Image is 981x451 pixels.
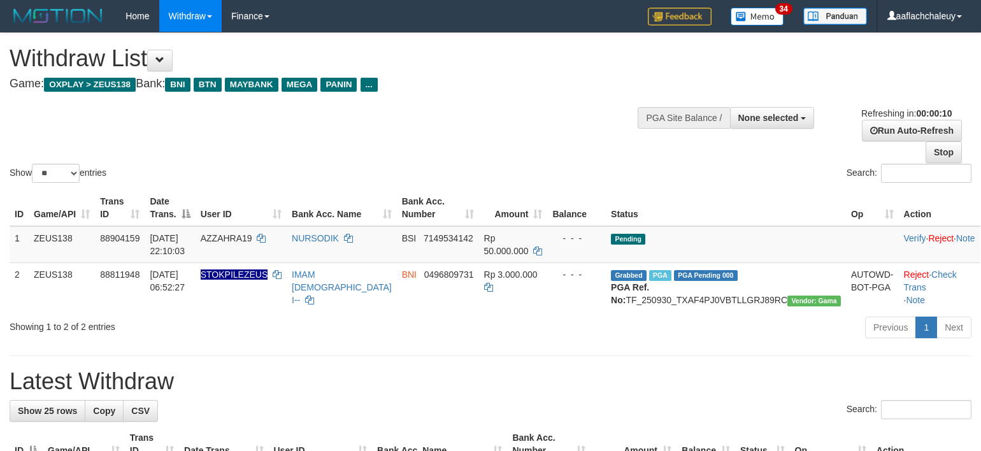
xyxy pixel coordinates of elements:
[100,269,140,280] span: 88811948
[956,233,975,243] a: Note
[730,107,815,129] button: None selected
[10,6,106,25] img: MOTION_logo.png
[194,78,222,92] span: BTN
[29,226,95,263] td: ZEUS138
[10,226,29,263] td: 1
[424,269,474,280] span: Copy 0496809731 to clipboard
[865,317,916,338] a: Previous
[29,190,95,226] th: Game/API: activate to sort column ascending
[10,190,29,226] th: ID
[150,269,185,292] span: [DATE] 06:52:27
[552,232,601,245] div: - - -
[131,406,150,416] span: CSV
[18,406,77,416] span: Show 25 rows
[10,315,399,333] div: Showing 1 to 2 of 2 entries
[95,190,145,226] th: Trans ID: activate to sort column ascending
[638,107,729,129] div: PGA Site Balance /
[100,233,140,243] span: 88904159
[881,164,971,183] input: Search:
[547,190,606,226] th: Balance
[10,369,971,394] h1: Latest Withdraw
[649,270,671,281] span: Marked by aafsreyleap
[916,108,952,118] strong: 00:00:10
[803,8,867,25] img: panduan.png
[10,164,106,183] label: Show entries
[292,269,392,305] a: IMAM [DEMOGRAPHIC_DATA] I--
[93,406,115,416] span: Copy
[292,233,339,243] a: NURSODIK
[904,269,929,280] a: Reject
[928,233,954,243] a: Reject
[775,3,792,15] span: 34
[787,296,841,306] span: Vendor URL: https://trx31.1velocity.biz
[165,78,190,92] span: BNI
[862,120,962,141] a: Run Auto-Refresh
[201,269,268,280] span: Nama rekening ada tanda titik/strip, harap diedit
[552,268,601,281] div: - - -
[287,190,397,226] th: Bank Acc. Name: activate to sort column ascending
[361,78,378,92] span: ...
[282,78,318,92] span: MEGA
[10,400,85,422] a: Show 25 rows
[145,190,195,226] th: Date Trans.: activate to sort column descending
[606,190,846,226] th: Status
[479,190,548,226] th: Amount: activate to sort column ascending
[904,269,957,292] a: Check Trans
[731,8,784,25] img: Button%20Memo.svg
[44,78,136,92] span: OXPLAY > ZEUS138
[846,262,899,311] td: AUTOWD-BOT-PGA
[85,400,124,422] a: Copy
[402,269,417,280] span: BNI
[201,233,252,243] span: AZZAHRA19
[611,282,649,305] b: PGA Ref. No:
[611,270,647,281] span: Grabbed
[861,108,952,118] span: Refreshing in:
[648,8,712,25] img: Feedback.jpg
[29,262,95,311] td: ZEUS138
[846,190,899,226] th: Op: activate to sort column ascending
[847,400,971,419] label: Search:
[10,78,641,90] h4: Game: Bank:
[881,400,971,419] input: Search:
[320,78,357,92] span: PANIN
[606,262,846,311] td: TF_250930_TXAF4PJ0VBTLLGRJ89RC
[926,141,962,163] a: Stop
[150,233,185,256] span: [DATE] 22:10:03
[899,262,980,311] td: · ·
[196,190,287,226] th: User ID: activate to sort column ascending
[484,269,538,280] span: Rp 3.000.000
[899,226,980,263] td: · ·
[936,317,971,338] a: Next
[847,164,971,183] label: Search:
[484,233,529,256] span: Rp 50.000.000
[402,233,417,243] span: BSI
[904,233,926,243] a: Verify
[611,234,645,245] span: Pending
[424,233,473,243] span: Copy 7149534142 to clipboard
[906,295,925,305] a: Note
[738,113,799,123] span: None selected
[899,190,980,226] th: Action
[123,400,158,422] a: CSV
[225,78,278,92] span: MAYBANK
[10,46,641,71] h1: Withdraw List
[915,317,937,338] a: 1
[397,190,479,226] th: Bank Acc. Number: activate to sort column ascending
[32,164,80,183] select: Showentries
[674,270,738,281] span: PGA Pending
[10,262,29,311] td: 2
